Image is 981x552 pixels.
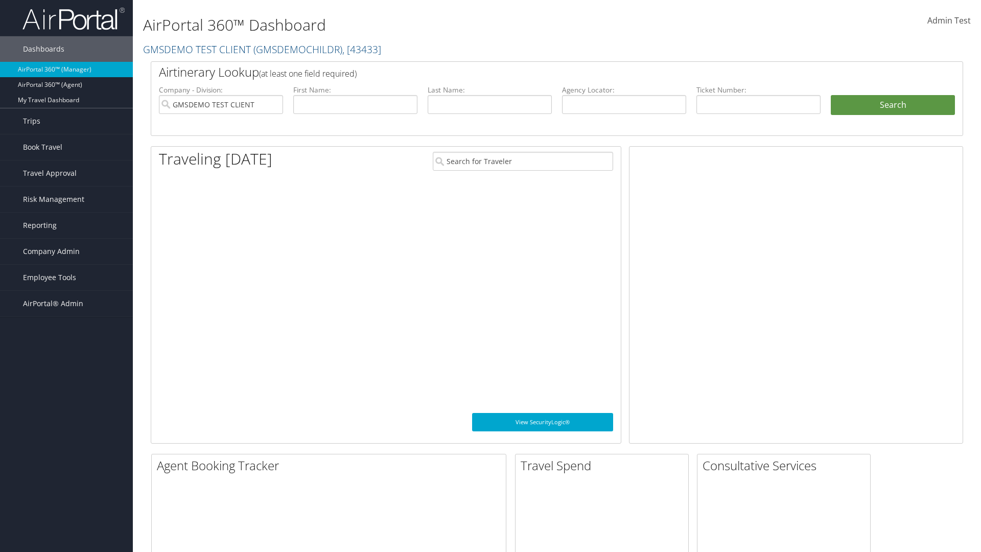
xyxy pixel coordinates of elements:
[157,457,506,474] h2: Agent Booking Tracker
[23,265,76,290] span: Employee Tools
[23,134,62,160] span: Book Travel
[23,213,57,238] span: Reporting
[521,457,688,474] h2: Travel Spend
[23,108,40,134] span: Trips
[433,152,613,171] input: Search for Traveler
[831,95,955,116] button: Search
[23,187,84,212] span: Risk Management
[927,15,971,26] span: Admin Test
[472,413,613,431] a: View SecurityLogic®
[22,7,125,31] img: airportal-logo.png
[562,85,686,95] label: Agency Locator:
[143,42,381,56] a: GMSDEMO TEST CLIENT
[927,5,971,37] a: Admin Test
[23,36,64,62] span: Dashboards
[428,85,552,95] label: Last Name:
[143,14,695,36] h1: AirPortal 360™ Dashboard
[696,85,821,95] label: Ticket Number:
[259,68,357,79] span: (at least one field required)
[159,63,887,81] h2: Airtinerary Lookup
[159,85,283,95] label: Company - Division:
[293,85,417,95] label: First Name:
[23,291,83,316] span: AirPortal® Admin
[342,42,381,56] span: , [ 43433 ]
[159,148,272,170] h1: Traveling [DATE]
[23,160,77,186] span: Travel Approval
[23,239,80,264] span: Company Admin
[703,457,870,474] h2: Consultative Services
[253,42,342,56] span: ( GMSDEMOCHILDR )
